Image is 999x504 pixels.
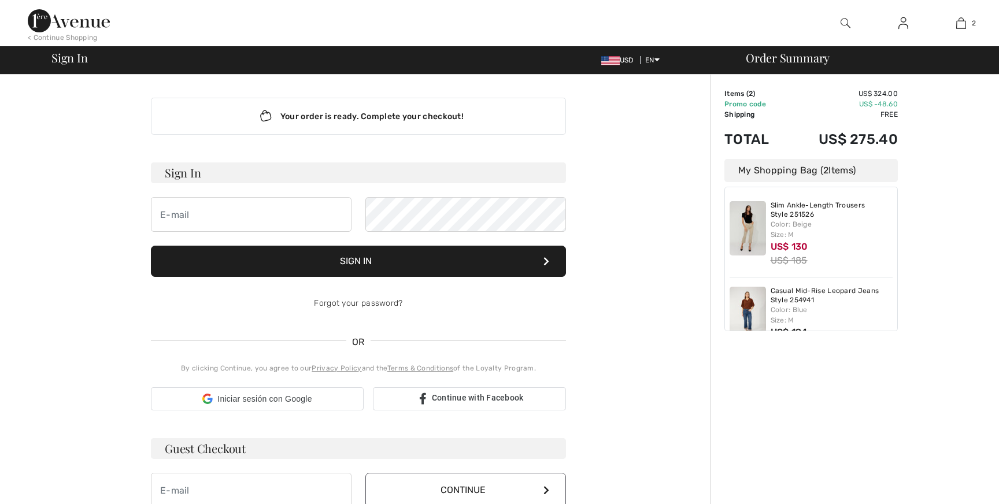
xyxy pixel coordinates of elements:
a: Slim Ankle-Length Trousers Style 251526 [771,201,893,219]
img: My Info [898,16,908,30]
a: 2 [933,16,989,30]
a: Continue with Facebook [373,387,566,410]
a: Forgot your password? [314,298,402,308]
span: OR [346,335,371,349]
span: 2 [823,165,828,176]
td: Promo code [724,99,787,109]
td: Total [724,120,787,159]
img: My Bag [956,16,966,30]
span: 2 [749,90,753,98]
div: Color: Beige Size: M [771,219,893,240]
img: search the website [841,16,850,30]
a: Casual Mid-Rise Leopard Jeans Style 254941 [771,287,893,305]
span: 2 [972,18,976,28]
td: US$ 275.40 [787,120,898,159]
td: US$ -48.60 [787,99,898,109]
span: US$ 130 [771,241,808,252]
td: Free [787,109,898,120]
div: Order Summary [732,52,992,64]
div: My Shopping Bag ( Items) [724,159,898,182]
span: USD [601,56,638,64]
img: US Dollar [601,56,620,65]
a: Terms & Conditions [387,364,453,372]
div: Iniciar sesión con Google [151,387,364,410]
img: 1ère Avenue [28,9,110,32]
img: Slim Ankle-Length Trousers Style 251526 [730,201,766,255]
div: < Continue Shopping [28,32,98,43]
span: Continue with Facebook [432,393,524,402]
a: Sign In [889,16,917,31]
div: By clicking Continue, you agree to our and the of the Loyalty Program. [151,363,566,373]
h3: Sign In [151,162,566,183]
div: Color: Blue Size: M [771,305,893,325]
button: Sign In [151,246,566,277]
input: E-mail [151,197,351,232]
span: US$ 194 [771,327,808,338]
td: Items ( ) [724,88,787,99]
span: Iniciar sesión con Google [217,393,312,405]
h3: Guest Checkout [151,438,566,459]
span: EN [645,56,660,64]
div: Your order is ready. Complete your checkout! [151,98,566,135]
img: Casual Mid-Rise Leopard Jeans Style 254941 [730,287,766,341]
td: Shipping [724,109,787,120]
td: US$ 324.00 [787,88,898,99]
a: Privacy Policy [312,364,361,372]
s: US$ 185 [771,255,808,266]
span: Sign In [51,52,87,64]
